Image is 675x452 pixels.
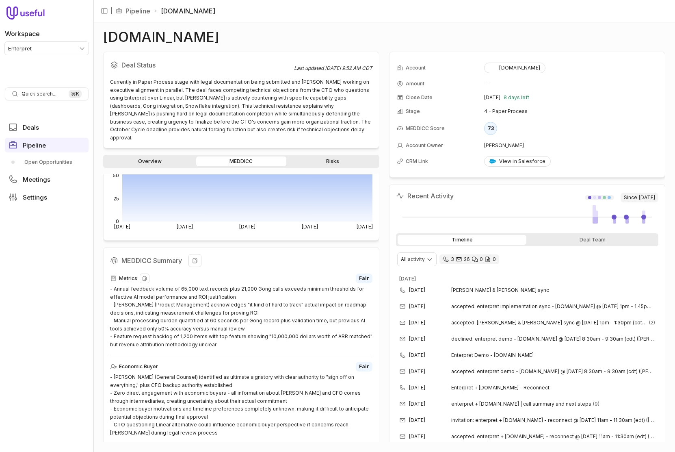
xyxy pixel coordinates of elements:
h2: Recent Activity [396,191,454,201]
div: Economic Buyer [110,362,372,372]
span: Enterpret Demo - [DOMAIN_NAME] [451,352,645,359]
tspan: [DATE] [114,224,130,230]
button: [DOMAIN_NAME] [484,63,545,73]
div: Timeline [398,235,526,245]
time: [DATE] 9:52 AM CDT [325,65,372,71]
time: [DATE] [409,385,425,391]
a: View in Salesforce [484,156,551,167]
div: Currently in Paper Process stage with legal documentation being submitted and [PERSON_NAME] worki... [110,78,372,141]
span: enterpret + [DOMAIN_NAME] | call summary and next steps [451,401,591,407]
span: Amount [406,80,424,87]
tspan: [DATE] [302,224,318,230]
div: - [PERSON_NAME] (General Counsel) identified as ultimate signatory with clear authority to "sign ... [110,373,372,437]
span: 2 emails in thread [649,319,655,326]
span: Close Date [406,94,433,101]
time: [DATE] [484,94,500,101]
time: [DATE] [409,319,425,326]
div: Pipeline submenu [5,156,89,169]
span: Fair [359,275,369,282]
time: [DATE] [409,352,425,359]
span: Account [406,65,426,71]
tspan: 0 [116,218,119,224]
button: Collapse sidebar [98,5,110,17]
a: Settings [5,190,89,204]
span: 8 days left [504,94,529,101]
a: Meetings [5,172,89,187]
div: 3 calls and 26 email threads [439,254,499,264]
a: Open Opportunities [5,156,89,169]
span: MEDDICC Score [406,125,445,132]
div: Metrics [110,274,372,283]
td: [PERSON_NAME] [484,139,658,152]
a: Deals [5,120,89,135]
span: Enterpret + [DOMAIN_NAME] - Reconnect [451,385,645,391]
tspan: 50 [113,172,119,178]
a: Risks [288,156,378,166]
tspan: [DATE] [239,224,255,230]
div: View in Salesforce [489,158,545,165]
time: [DATE] [409,401,425,407]
h2: MEDDICC Summary [110,254,372,267]
tspan: [DATE] [357,224,373,230]
span: Stage [406,108,420,115]
span: CRM Link [406,158,428,165]
time: [DATE] [399,276,416,282]
span: Since [621,193,658,202]
span: Settings [23,194,47,200]
span: Pipeline [23,142,46,148]
span: 9 emails in thread [593,401,599,407]
div: Last updated [294,65,372,72]
span: Meetings [23,176,50,183]
span: | [110,6,112,16]
span: accepted: enterpret + [DOMAIN_NAME] - reconnect @ [DATE] 11am - 11:30am (edt) ([PERSON_NAME][EMAI... [451,433,655,440]
time: [DATE] [409,303,425,310]
time: [DATE] [409,368,425,375]
span: invitation: enterpret + [DOMAIN_NAME] - reconnect @ [DATE] 11am - 11:30am (edt) ([PERSON_NAME]) [451,417,655,424]
a: Pipeline [125,6,150,16]
span: Deals [23,124,39,130]
time: [DATE] [409,417,425,424]
time: [DATE] [409,336,425,342]
time: [DATE] [409,433,425,440]
span: Account Owner [406,142,443,149]
span: [PERSON_NAME] & [PERSON_NAME] sync [451,287,645,293]
span: Fair [359,363,369,370]
div: 73 [484,122,497,135]
label: Workspace [5,29,40,39]
kbd: ⌘ K [69,90,82,98]
div: Deal Team [528,235,657,245]
tspan: [DATE] [177,224,193,230]
li: [DOMAIN_NAME] [154,6,215,16]
time: [DATE] [409,287,425,293]
span: accepted: enterpret demo - [DOMAIN_NAME] @ [DATE] 8:30am - 9:30am (cdt) ([PERSON_NAME][EMAIL_ADDR... [451,368,655,375]
a: Overview [105,156,195,166]
tspan: 25 [113,196,119,202]
td: -- [484,77,658,90]
div: [DOMAIN_NAME] [489,65,540,71]
span: accepted: enterpret implementation sync - [DOMAIN_NAME] @ [DATE] 1pm - 1:45pm (cdt) ([PERSON_NAME... [451,303,655,310]
span: accepted: [PERSON_NAME] & [PERSON_NAME] sync @ [DATE] 1pm - 1:30pm (cdt) ([PERSON_NAME][EMAIL_ADD... [451,319,647,326]
a: Pipeline [5,138,89,152]
td: 4 - Paper Process [484,105,658,118]
span: declined: enterpret demo - [DOMAIN_NAME] @ [DATE] 8:30am - 9:30am (cdt) ([PERSON_NAME][EMAIL_ADDR... [451,336,655,342]
h1: [DOMAIN_NAME] [103,32,219,42]
div: - Annual feedback volume of 65,000 text records plus 21,000 Gong calls exceeds minimum thresholds... [110,285,372,348]
h2: Deal Status [110,59,294,72]
a: MEDDICC [196,156,286,166]
span: Quick search... [22,91,56,97]
time: [DATE] [639,194,655,201]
